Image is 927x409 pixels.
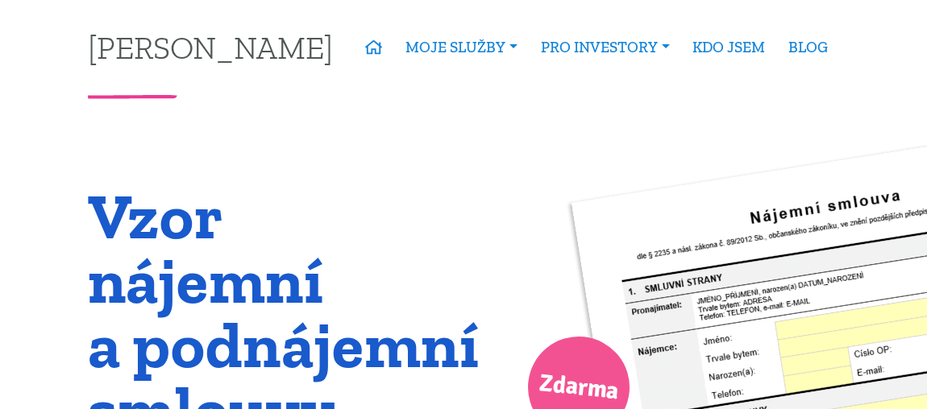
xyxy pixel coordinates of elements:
a: [PERSON_NAME] [88,31,333,63]
a: BLOG [777,29,840,66]
a: KDO JSEM [681,29,777,66]
a: MOJE SLUŽBY [394,29,530,66]
a: PRO INVESTORY [529,29,681,66]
